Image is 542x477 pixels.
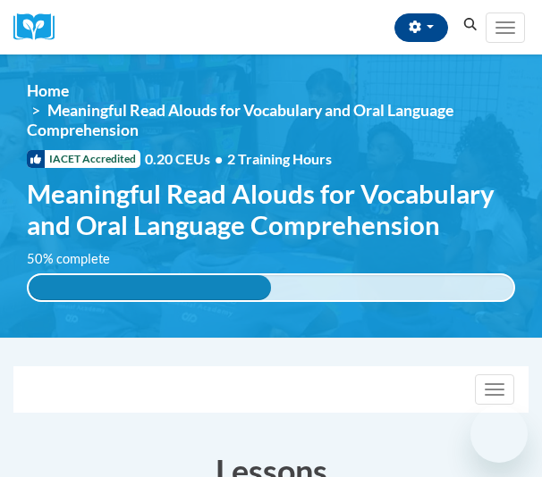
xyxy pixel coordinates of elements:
[470,406,528,463] iframe: Button to launch messaging window
[13,13,67,41] a: Cox Campus
[145,149,227,169] span: 0.20 CEUs
[27,249,130,269] label: 50% complete
[27,150,140,168] span: IACET Accredited
[215,150,223,167] span: •
[394,13,448,42] button: Account Settings
[227,150,332,167] span: 2 Training Hours
[13,13,67,41] img: Logo brand
[457,14,484,36] button: Search
[27,178,515,240] span: Meaningful Read Alouds for Vocabulary and Oral Language Comprehension
[27,101,453,139] span: Meaningful Read Alouds for Vocabulary and Oral Language Comprehension
[29,275,271,300] div: 50% complete
[27,81,69,100] a: Home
